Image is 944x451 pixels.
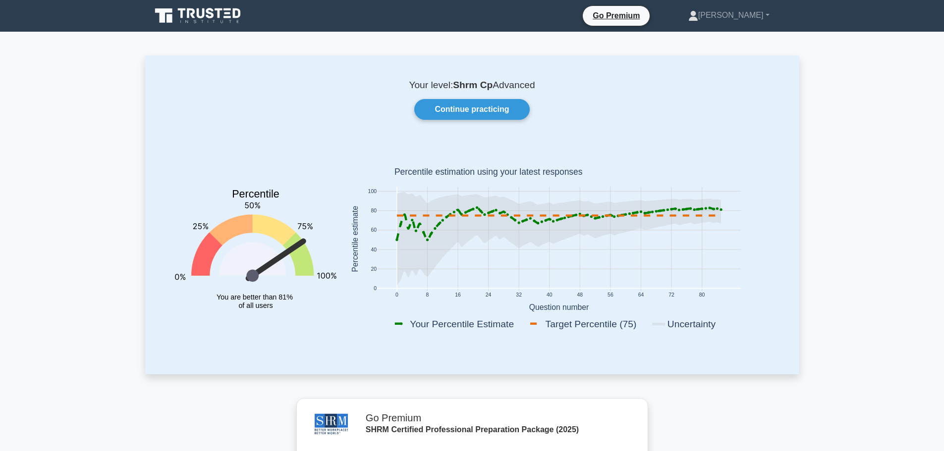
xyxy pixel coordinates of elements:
[426,293,429,298] text: 8
[455,293,461,298] text: 16
[371,266,377,272] text: 20
[350,206,359,272] text: Percentile estimate
[516,293,522,298] text: 32
[394,167,582,177] text: Percentile estimation using your latest responses
[217,293,293,301] tspan: You are better than 81%
[665,5,793,25] a: [PERSON_NAME]
[371,247,377,252] text: 40
[638,293,644,298] text: 64
[232,189,279,200] text: Percentile
[238,301,273,309] tspan: of all users
[414,99,529,120] a: Continue practicing
[485,293,491,298] text: 24
[395,293,398,298] text: 0
[577,293,583,298] text: 48
[668,293,674,298] text: 72
[169,79,776,91] p: Your level: Advanced
[529,303,589,311] text: Question number
[374,286,377,292] text: 0
[587,9,646,22] a: Go Premium
[608,293,613,298] text: 56
[371,208,377,214] text: 80
[368,189,377,194] text: 100
[546,293,552,298] text: 40
[699,293,705,298] text: 80
[453,80,493,90] b: Shrm Cp
[371,228,377,233] text: 60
